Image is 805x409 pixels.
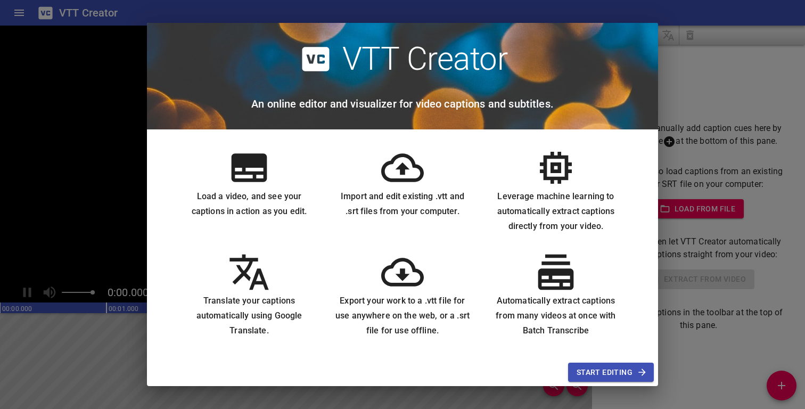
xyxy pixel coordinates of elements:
[251,95,554,112] h6: An online editor and visualizer for video captions and subtitles.
[568,363,654,382] button: Start Editing
[577,366,645,379] span: Start Editing
[334,293,471,338] h6: Export your work to a .vtt file for use anywhere on the web, or a .srt file for use offline.
[181,293,317,338] h6: Translate your captions automatically using Google Translate.
[488,189,624,234] h6: Leverage machine learning to automatically extract captions directly from your video.
[334,189,471,219] h6: Import and edit existing .vtt and .srt files from your computer.
[488,293,624,338] h6: Automatically extract captions from many videos at once with Batch Transcribe
[342,40,508,78] h2: VTT Creator
[181,189,317,219] h6: Load a video, and see your captions in action as you edit.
